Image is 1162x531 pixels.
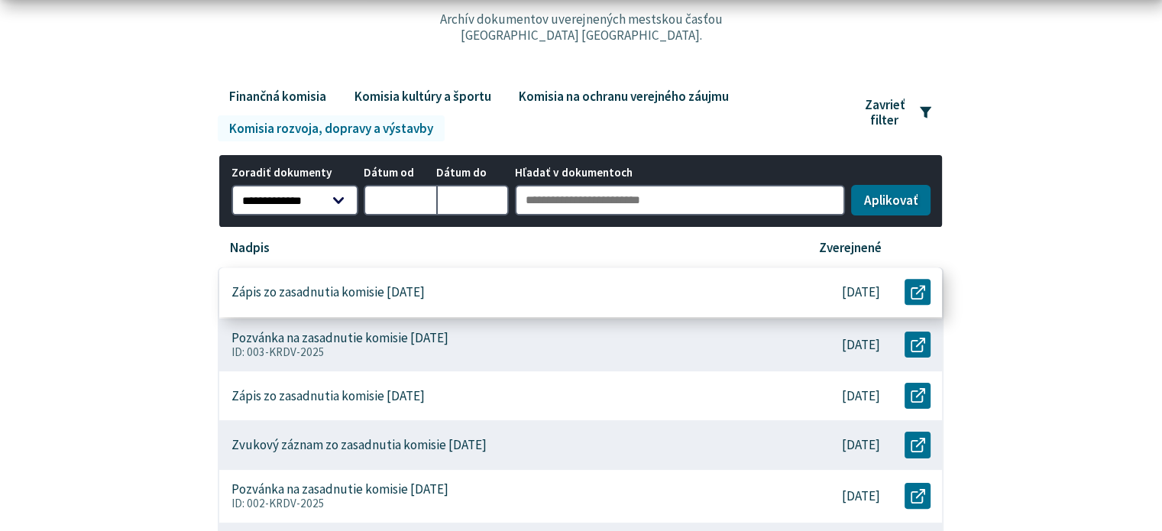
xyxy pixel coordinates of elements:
[406,11,755,43] p: Archív dokumentov uverejnených mestskou časťou [GEOGRAPHIC_DATA] [GEOGRAPHIC_DATA].
[343,83,502,109] a: Komisia kultúry a športu
[436,167,509,180] span: Dátum do
[218,83,337,109] a: Finančná komisia
[231,497,772,510] p: ID: 002-KRDV-2025
[231,437,487,453] p: Zvukový záznam zo zasadnutia komisie [DATE]
[231,345,772,359] p: ID: 003-KRDV-2025
[231,185,358,215] select: Zoradiť dokumenty
[842,437,880,453] p: [DATE]
[364,185,436,215] input: Dátum od
[515,185,846,215] input: Hľadať v dokumentoch
[231,330,448,346] p: Pozvánka na zasadnutie komisie [DATE]
[436,185,509,215] input: Dátum do
[218,115,444,141] a: Komisia rozvoja, dopravy a výstavby
[231,481,448,497] p: Pozvánka na zasadnutie komisie [DATE]
[819,240,882,256] p: Zverejnené
[844,97,944,128] button: Zavrieť filter
[515,167,846,180] span: Hľadať v dokumentoch
[842,337,880,353] p: [DATE]
[842,284,880,300] p: [DATE]
[851,185,931,215] button: Aplikovať
[364,167,436,180] span: Dátum od
[842,388,880,404] p: [DATE]
[231,167,358,180] span: Zoradiť dokumenty
[842,488,880,504] p: [DATE]
[856,97,913,128] span: Zavrieť filter
[508,83,740,109] a: Komisia na ochranu verejného záujmu
[231,388,425,404] p: Zápis zo zasadnutia komisie [DATE]
[231,284,425,300] p: Zápis zo zasadnutia komisie [DATE]
[230,240,270,256] p: Nadpis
